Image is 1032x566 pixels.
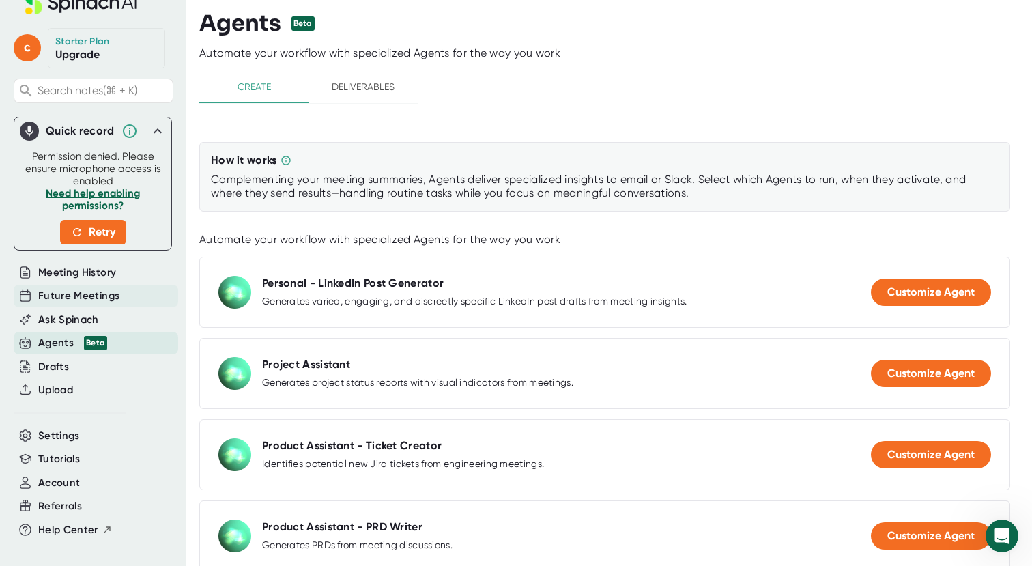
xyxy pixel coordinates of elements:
[82,455,191,466] a: Open in help center
[199,233,1010,246] div: Automate your workflow with specialized Agents for the way you work
[887,285,975,298] span: Customize Agent
[871,360,991,387] button: Customize Agent
[887,367,975,380] span: Customize Agent
[38,359,69,375] button: Drafts
[207,79,300,96] span: Create
[38,84,137,97] span: Search notes (⌘ + K)
[262,439,442,453] div: Product Assistant - Ticket Creator
[38,522,98,538] span: Help Center
[9,5,35,31] button: go back
[871,279,991,306] button: Customize Agent
[199,46,1032,60] div: Automate your workflow with specialized Agents for the way you work
[218,520,251,552] img: Product Assistant - PRD Writer
[986,520,1018,552] iframe: Intercom live chat
[55,48,100,61] a: Upgrade
[218,438,251,471] img: Product Assistant - Ticket Creator
[71,224,115,240] span: Retry
[199,10,281,36] h3: Agents
[887,448,975,461] span: Customize Agent
[262,377,573,389] div: Generates project status reports with visual indicators from meetings.
[23,150,163,244] div: Permission denied. Please ensure microphone access is enabled
[262,458,544,470] div: Identifies potential new Jira tickets from engineering meetings.
[240,5,264,30] div: Close
[281,155,291,166] svg: Complementing your meeting summaries, Agents deliver specialized insights to email or Slack. Sele...
[38,451,80,467] button: Tutorials
[262,358,350,371] div: Project Assistant
[46,187,140,212] a: Need help enabling permissions?
[14,34,41,61] span: c
[262,296,687,308] div: Generates varied, engaging, and discreetly specific LinkedIn post drafts from meeting insights.
[126,410,146,438] span: 😐
[38,382,73,398] button: Upload
[317,79,410,96] span: Deliverables
[38,498,82,514] button: Referrals
[38,335,107,351] button: Agents Beta
[91,410,111,438] span: 😞
[162,410,182,438] span: 😃
[38,522,113,538] button: Help Center
[262,277,444,290] div: Personal - LinkedIn Post Generator
[119,410,154,438] span: neutral face reaction
[871,441,991,468] button: Customize Agent
[55,36,110,48] div: Starter Plan
[214,5,240,31] button: Expand window
[38,475,80,491] button: Account
[211,173,999,200] div: Complementing your meeting summaries, Agents deliver specialized insights to email or Slack. Sele...
[83,410,119,438] span: disappointed reaction
[38,312,99,328] button: Ask Spinach
[38,288,119,304] button: Future Meetings
[20,117,166,145] div: Quick record
[38,335,107,351] div: Agents
[218,276,251,309] img: Personal - LinkedIn Post Generator
[60,220,126,244] button: Retry
[16,397,257,412] div: Did this answer your question?
[218,357,251,390] img: Project Assistant
[46,124,115,138] div: Quick record
[38,265,116,281] button: Meeting History
[84,336,107,350] div: Beta
[887,529,975,542] span: Customize Agent
[262,539,453,552] div: Generates PRDs from meeting discussions.
[38,428,80,444] button: Settings
[291,16,315,31] div: Beta
[154,410,190,438] span: smiley reaction
[262,520,422,534] div: Product Assistant - PRD Writer
[211,154,277,167] div: How it works
[871,522,991,550] button: Customize Agent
